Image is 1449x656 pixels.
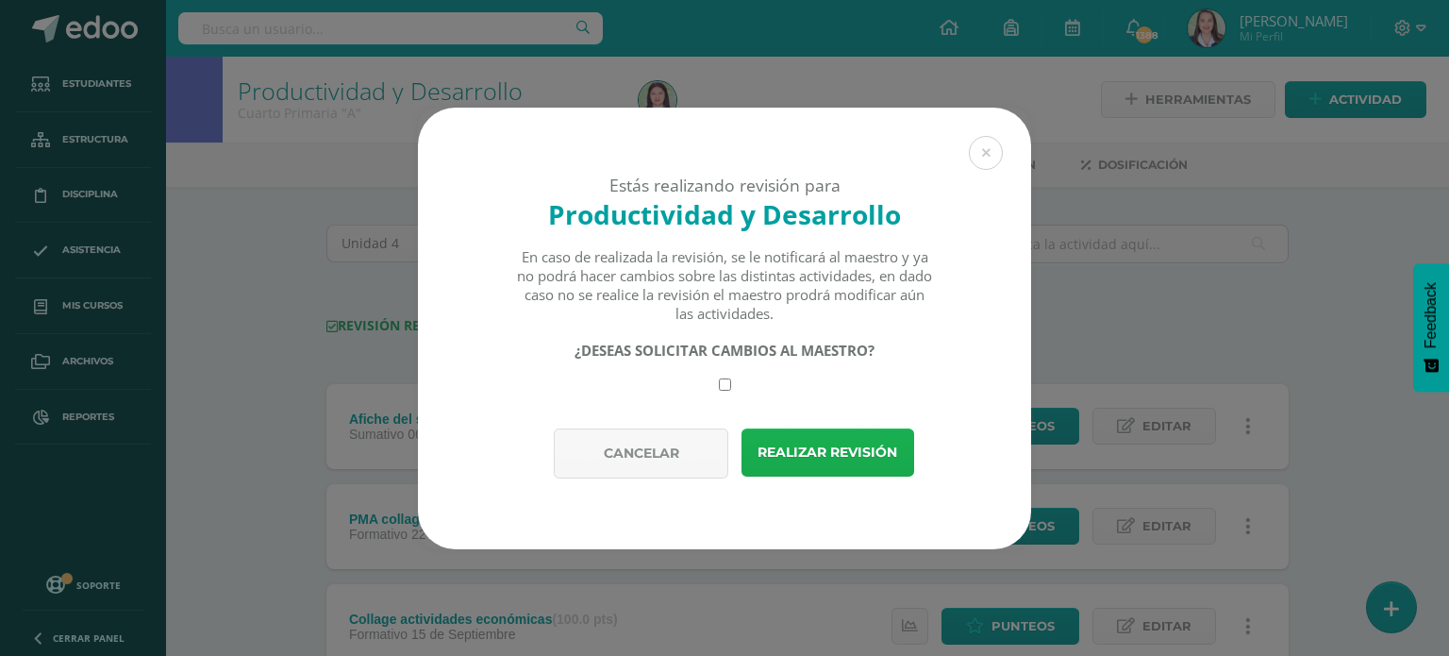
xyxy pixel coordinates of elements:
input: Require changes [719,378,731,391]
button: Feedback - Mostrar encuesta [1413,263,1449,392]
div: En caso de realizada la revisión, se le notificará al maestro y ya no podrá hacer cambios sobre l... [516,247,934,323]
strong: Productividad y Desarrollo [548,196,901,232]
div: Estás realizando revisión para [451,174,998,196]
strong: ¿DESEAS SOLICITAR CAMBIOS AL MAESTRO? [575,341,874,360]
span: Feedback [1423,282,1440,348]
button: Cancelar [554,429,728,479]
button: Close (Esc) [969,136,1003,170]
button: Realizar revisión [741,429,914,477]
